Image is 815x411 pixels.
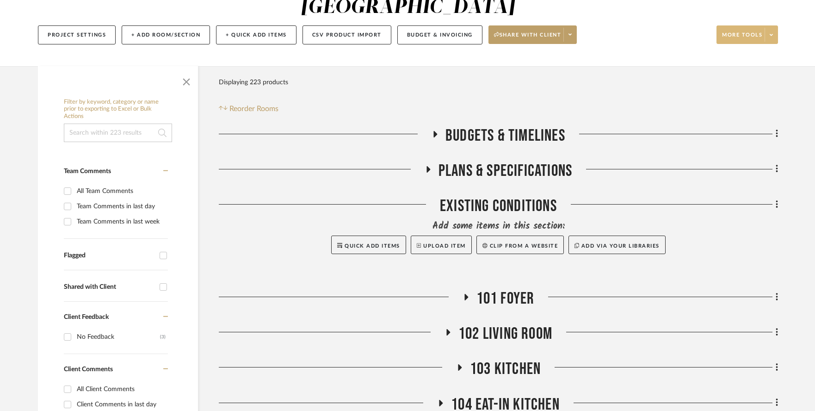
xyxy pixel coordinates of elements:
input: Search within 223 results [64,124,172,142]
div: Shared with Client [64,283,155,291]
span: More tools [722,31,762,45]
button: Close [177,71,196,89]
span: 102 Living Room [458,324,552,344]
span: Reorder Rooms [229,103,278,114]
span: Team Comments [64,168,111,174]
div: No Feedback [77,330,160,344]
h6: Filter by keyword, category or name prior to exporting to Excel or Bulk Actions [64,99,172,120]
button: Clip from a website [476,236,564,254]
button: CSV Product Import [303,25,391,44]
div: Displaying 223 products [219,73,288,92]
button: Quick Add Items [331,236,406,254]
button: Upload Item [411,236,472,254]
div: All Client Comments [77,382,166,397]
div: Add some items in this section: [219,220,778,233]
span: Client Comments [64,366,113,373]
button: Reorder Rooms [219,103,278,114]
button: Share with client [488,25,577,44]
span: Budgets & Timelines [445,126,565,146]
span: 101 Foyer [476,289,535,309]
span: 103 Kitchen [470,359,541,379]
button: Budget & Invoicing [397,25,482,44]
span: Quick Add Items [345,243,400,249]
button: Project Settings [38,25,116,44]
div: Team Comments in last day [77,199,166,214]
button: + Add Room/Section [122,25,210,44]
span: Plans & Specifications [438,161,572,181]
div: Flagged [64,252,155,260]
button: + Quick Add Items [216,25,296,44]
div: (3) [160,330,166,344]
button: More tools [716,25,778,44]
button: Add via your libraries [568,236,666,254]
span: Client Feedback [64,314,109,320]
span: Share with client [494,31,562,45]
div: All Team Comments [77,184,166,199]
div: Team Comments in last week [77,214,166,229]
